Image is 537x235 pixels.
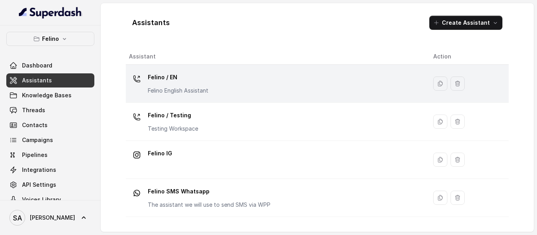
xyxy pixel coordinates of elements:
[126,49,427,65] th: Assistant
[148,87,208,95] p: Felino English Assistant
[6,163,94,177] a: Integrations
[22,121,48,129] span: Contacts
[19,6,82,19] img: light.svg
[148,185,270,198] p: Felino SMS Whatsapp
[6,73,94,87] a: Assistants
[429,16,502,30] button: Create Assistant
[13,214,22,222] text: SA
[22,62,52,69] span: Dashboard
[148,71,208,84] p: Felino / EN
[148,125,198,133] p: Testing Workspace
[6,118,94,132] a: Contacts
[6,103,94,117] a: Threads
[42,34,59,44] p: Felino
[6,148,94,162] a: Pipelines
[6,133,94,147] a: Campaigns
[22,196,61,204] span: Voices Library
[6,88,94,102] a: Knowledge Bases
[22,77,52,84] span: Assistants
[22,151,48,159] span: Pipelines
[148,147,172,160] p: Felino IG
[6,32,94,46] button: Felino
[427,49,509,65] th: Action
[6,178,94,192] a: API Settings
[148,109,198,122] p: Felino / Testing
[22,166,56,174] span: Integrations
[30,214,75,222] span: [PERSON_NAME]
[132,16,170,29] h1: Assistants
[148,201,270,209] p: The assistant we will use to send SMS via WPP
[6,58,94,73] a: Dashboard
[22,106,45,114] span: Threads
[22,136,53,144] span: Campaigns
[6,207,94,229] a: [PERSON_NAME]
[6,193,94,207] a: Voices Library
[22,181,56,189] span: API Settings
[22,91,72,99] span: Knowledge Bases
